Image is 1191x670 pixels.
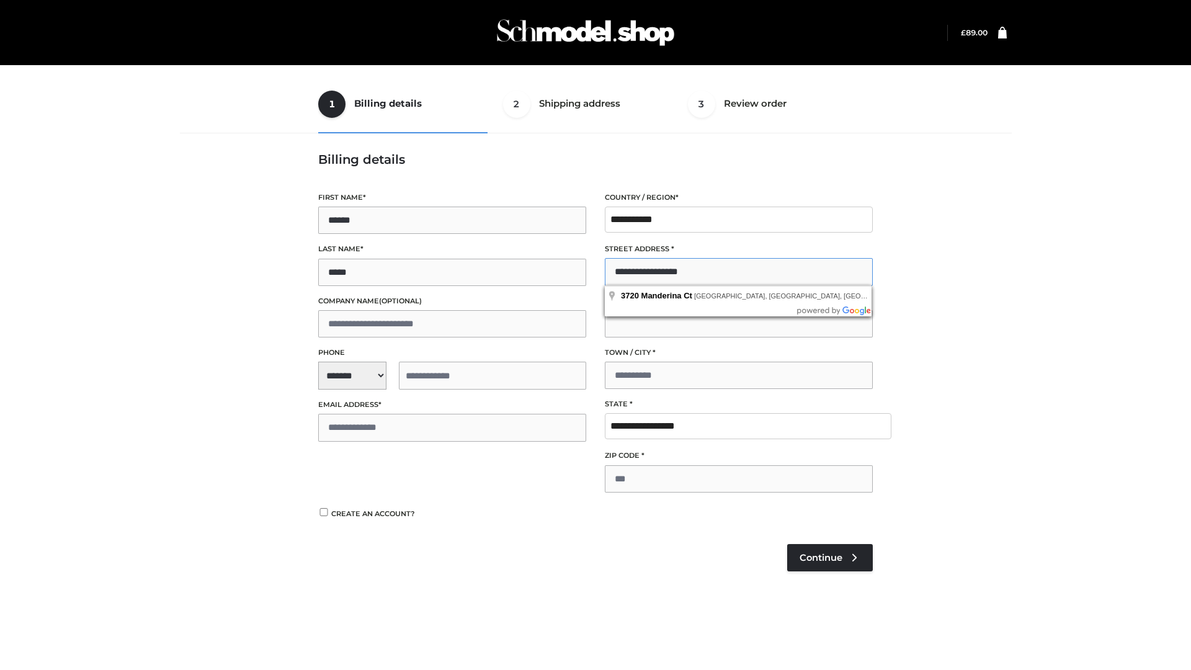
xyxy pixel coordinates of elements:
[331,509,415,518] span: Create an account?
[605,192,873,203] label: Country / Region
[318,152,873,167] h3: Billing details
[318,508,329,516] input: Create an account?
[605,243,873,255] label: Street address
[318,347,586,359] label: Phone
[379,297,422,305] span: (optional)
[694,292,915,300] span: [GEOGRAPHIC_DATA], [GEOGRAPHIC_DATA], [GEOGRAPHIC_DATA]
[318,243,586,255] label: Last name
[961,28,988,37] bdi: 89.00
[318,192,586,203] label: First name
[641,291,692,300] span: Manderina Ct
[961,28,966,37] span: £
[318,399,586,411] label: Email address
[787,544,873,571] a: Continue
[621,291,639,300] span: 3720
[493,8,679,57] img: Schmodel Admin 964
[318,295,586,307] label: Company name
[605,347,873,359] label: Town / City
[605,450,873,462] label: ZIP Code
[800,552,842,563] span: Continue
[961,28,988,37] a: £89.00
[605,398,873,410] label: State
